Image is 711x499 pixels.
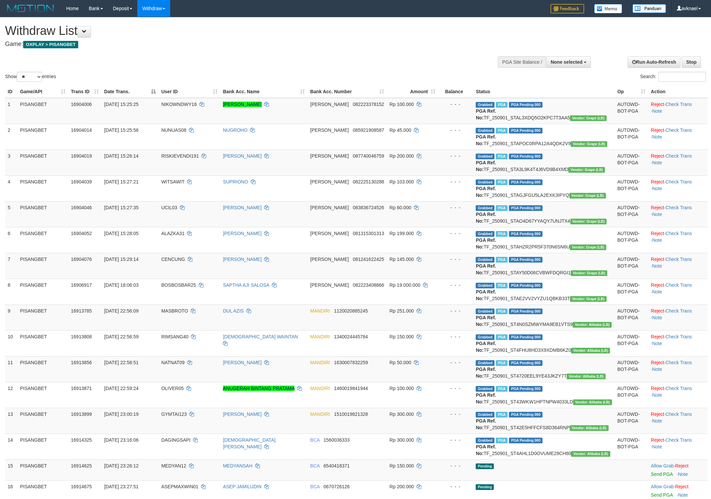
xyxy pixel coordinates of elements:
span: [PERSON_NAME] [310,102,349,107]
span: Vendor URL: https://dashboard.q2checkout.com/secure [569,193,606,199]
span: Marked by avkedw [496,154,508,159]
div: - - - [441,359,471,366]
td: 9 [5,304,17,330]
span: Marked by avkyakub [496,334,508,340]
span: Rp 100.000 [389,102,414,107]
a: Note [678,492,688,498]
span: Marked by avkyakub [496,360,508,366]
span: PGA Pending [509,257,542,263]
td: PISANGBET [17,304,68,330]
a: Reject [675,484,689,489]
a: Check Trans [665,411,692,417]
span: Copy 087740046759 to clipboard [353,153,384,159]
label: Search: [640,72,706,82]
span: [DATE] 15:25:25 [104,102,138,107]
td: TF_250901_ST43WKW1HPTNPW4033LD [473,382,614,408]
button: None selected [546,56,591,68]
td: AUTOWD-BOT-PGA [615,382,648,408]
td: · · [648,201,708,227]
div: - - - [441,333,471,340]
span: Copy 082223408866 to clipboard [353,282,384,288]
span: Rp 251.000 [389,308,414,314]
span: [DATE] 15:29:14 [104,257,138,262]
span: PGA Pending [509,334,542,340]
h1: Withdraw List [5,24,467,38]
span: Vendor URL: https://dashboard.q2checkout.com/secure [570,115,607,121]
td: PISANGBET [17,279,68,304]
span: 16913871 [71,386,92,391]
td: · · [648,227,708,253]
td: AUTOWD-BOT-PGA [615,150,648,175]
td: AUTOWD-BOT-PGA [615,304,648,330]
th: Action [648,86,708,98]
a: Check Trans [665,153,692,159]
span: Vendor URL: https://dashboard.q2checkout.com/secure [567,374,606,379]
a: [PERSON_NAME] [223,153,262,159]
a: Allow Grab [651,484,674,489]
td: TF_250901_ST4N0SZMWYMA9EB1VTS9 [473,304,614,330]
span: Vendor URL: https://dashboard.q2checkout.com/secure [568,167,605,173]
td: PISANGBET [17,330,68,356]
span: [PERSON_NAME] [310,205,349,210]
a: Check Trans [665,127,692,133]
select: Showentries [17,72,42,82]
a: Note [652,367,662,372]
span: Rp 145.000 [389,257,414,262]
span: Grabbed [476,231,494,237]
span: Rp 60.000 [389,205,411,210]
a: Allow Grab [651,463,674,468]
a: [PERSON_NAME] [223,411,262,417]
span: RISKIEVENDI191 [161,153,199,159]
th: Amount: activate to sort column ascending [387,86,438,98]
a: Reject [651,231,664,236]
td: 1 [5,98,17,124]
span: MANDIRI [310,386,330,391]
span: Copy 085921908587 to clipboard [353,127,384,133]
span: OXPLAY > PISANGBET [23,41,78,48]
a: [PERSON_NAME] [223,360,262,365]
span: [DATE] 15:25:56 [104,127,138,133]
td: · · [648,98,708,124]
span: MASBROTO [161,308,188,314]
span: Vendor URL: https://dashboard.q2checkout.com/secure [570,244,606,250]
span: 16904076 [71,257,92,262]
span: Rp 200.000 [389,153,414,159]
span: Rp 50.000 [389,360,411,365]
a: [DEMOGRAPHIC_DATA] WAINTAN [223,334,298,339]
span: Vendor URL: https://dashboard.q2checkout.com/secure [571,348,610,353]
a: [PERSON_NAME] [223,231,262,236]
span: Vendor URL: https://dashboard.q2checkout.com/secure [573,399,612,405]
a: Reject [651,127,664,133]
span: BOSBOSBAR25 [161,282,196,288]
span: Marked by avkyakub [496,386,508,392]
b: PGA Ref. No: [476,160,496,172]
span: Rp 199.000 [389,231,414,236]
span: Marked by avkedw [496,231,508,237]
span: MANDIRI [310,360,330,365]
td: AUTOWD-BOT-PGA [615,124,648,150]
span: [DATE] 15:26:14 [104,153,138,159]
span: Grabbed [476,257,494,263]
a: Check Trans [665,205,692,210]
span: CENCUNG [161,257,185,262]
span: Rp 19.000.000 [389,282,420,288]
a: Check Trans [665,334,692,339]
span: PGA Pending [509,102,542,108]
a: Note [652,134,662,140]
td: AUTOWD-BOT-PGA [615,227,648,253]
b: PGA Ref. No: [476,263,496,275]
b: PGA Ref. No: [476,134,496,146]
td: PISANGBET [17,201,68,227]
td: TF_250901_ST4FHU8HD3X9XDMB6KZ0 [473,330,614,356]
a: Reject [651,334,664,339]
td: TF_250901_STAE2VV2VYZU1QBKB33T [473,279,614,304]
span: Grabbed [476,283,494,288]
span: [PERSON_NAME] [310,179,349,184]
a: MEDYANSAH [223,463,252,468]
a: Reject [651,386,664,391]
td: TF_250901_STA3L9K4T4J6VD9B4XMD [473,150,614,175]
td: · · [648,253,708,279]
a: Reject [651,153,664,159]
span: 16904046 [71,205,92,210]
a: Note [652,237,662,243]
